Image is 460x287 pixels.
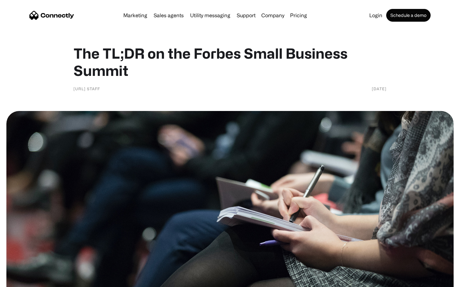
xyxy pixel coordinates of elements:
[6,276,38,285] aside: Language selected: English
[261,11,284,20] div: Company
[234,13,258,18] a: Support
[372,85,387,92] div: [DATE]
[151,13,186,18] a: Sales agents
[287,13,310,18] a: Pricing
[73,85,100,92] div: [URL] Staff
[13,276,38,285] ul: Language list
[386,9,431,22] a: Schedule a demo
[367,13,385,18] a: Login
[188,13,233,18] a: Utility messaging
[121,13,150,18] a: Marketing
[73,45,387,79] h1: The TL;DR on the Forbes Small Business Summit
